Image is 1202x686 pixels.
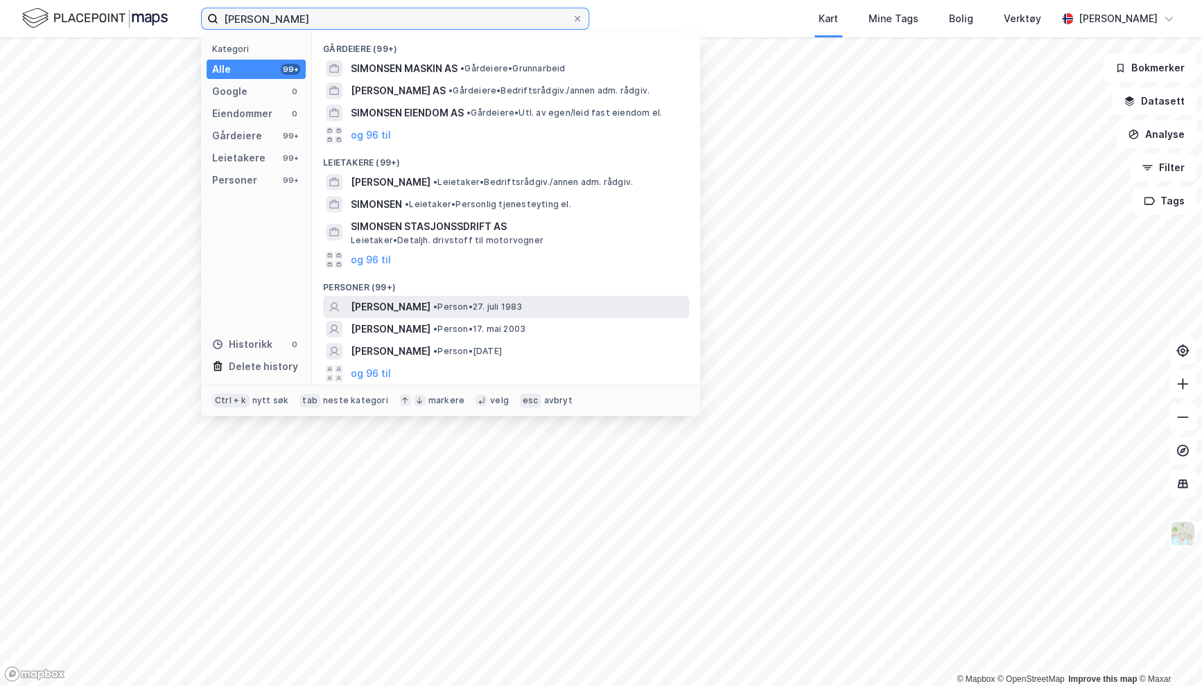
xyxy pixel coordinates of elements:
div: 0 [289,108,300,119]
div: avbryt [543,395,572,406]
div: nytt søk [252,395,289,406]
span: SIMONSEN MASKIN AS [351,60,458,77]
div: Kart [819,10,838,27]
iframe: Chat Widget [1133,619,1202,686]
div: Leietakere [212,150,265,166]
div: Kategori [212,44,306,54]
div: 0 [289,86,300,97]
span: • [433,301,437,312]
span: Person • [DATE] [433,346,502,357]
div: velg [490,395,509,406]
div: Alle [212,61,231,78]
span: • [433,346,437,356]
span: [PERSON_NAME] [351,299,430,315]
img: Z [1169,520,1196,547]
div: 99+ [281,152,300,164]
span: • [405,199,409,209]
div: [PERSON_NAME] [1079,10,1158,27]
a: OpenStreetMap [998,674,1065,684]
span: SIMONSEN EIENDOM AS [351,105,464,121]
div: Ctrl + k [212,394,250,407]
span: Gårdeiere • Grunnarbeid [460,63,565,74]
div: tab [299,394,320,407]
div: esc [520,394,541,407]
div: Personer [212,172,257,188]
div: Historikk [212,336,272,353]
button: Tags [1132,187,1196,215]
span: Gårdeiere • Utl. av egen/leid fast eiendom el. [467,107,662,118]
div: Google [212,83,247,100]
span: • [460,63,464,73]
button: Bokmerker [1103,54,1196,82]
div: Eiendommer [212,105,272,122]
div: Delete history [229,358,298,375]
div: Bolig [949,10,973,27]
a: Improve this map [1068,674,1137,684]
div: Gårdeiere [212,127,262,144]
div: Leietakere (99+) [312,146,700,171]
a: Mapbox homepage [4,666,65,682]
span: Leietaker • Bedriftsrådgiv./annen adm. rådgiv. [433,177,633,188]
span: [PERSON_NAME] [351,321,430,337]
a: Mapbox [957,674,995,684]
span: • [433,177,437,187]
span: [PERSON_NAME] [351,343,430,360]
span: SIMONSEN [351,196,402,213]
div: markere [428,395,464,406]
span: • [467,107,471,118]
button: og 96 til [351,252,391,268]
div: Gårdeiere (99+) [312,33,700,58]
div: Mine Tags [869,10,918,27]
button: Filter [1130,154,1196,182]
span: [PERSON_NAME] [351,174,430,191]
div: neste kategori [323,395,388,406]
span: [PERSON_NAME] AS [351,82,446,99]
div: Personer (99+) [312,271,700,296]
span: Leietaker • Personlig tjenesteyting el. [405,199,571,210]
span: Gårdeiere • Bedriftsrådgiv./annen adm. rådgiv. [448,85,650,96]
img: logo.f888ab2527a4732fd821a326f86c7f29.svg [22,6,168,30]
span: Person • 17. mai 2003 [433,324,525,335]
span: • [448,85,453,96]
span: SIMONSEN STASJONSSDRIFT AS [351,218,683,235]
span: Leietaker • Detaljh. drivstoff til motorvogner [351,235,543,246]
div: 99+ [281,130,300,141]
button: Datasett [1112,87,1196,115]
div: 99+ [281,64,300,75]
span: • [433,324,437,334]
div: 99+ [281,175,300,186]
button: og 96 til [351,127,391,143]
span: Person • 27. juli 1983 [433,301,522,313]
div: Verktøy [1004,10,1041,27]
div: 0 [289,339,300,350]
input: Søk på adresse, matrikkel, gårdeiere, leietakere eller personer [218,8,572,29]
button: og 96 til [351,365,391,382]
button: Analyse [1116,121,1196,148]
div: Kontrollprogram for chat [1133,619,1202,686]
